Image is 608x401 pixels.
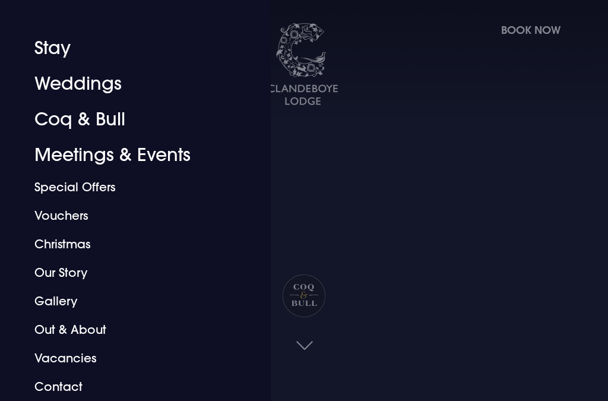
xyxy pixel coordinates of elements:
a: Special Offers [34,173,222,201]
a: Out & About [34,315,222,344]
a: Weddings [34,66,222,102]
a: Coq & Bull [34,102,222,137]
a: Vacancies [34,344,222,372]
a: Christmas [34,230,222,258]
a: Vouchers [34,201,222,230]
a: Meetings & Events [34,137,222,173]
a: Contact [34,372,222,401]
a: Stay [34,30,222,66]
a: Gallery [34,287,222,315]
a: Our Story [34,258,222,287]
